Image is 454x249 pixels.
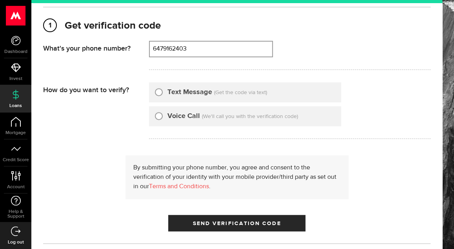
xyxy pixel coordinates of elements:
span: 1 [44,19,56,32]
label: Text Message [167,87,212,98]
button: Send Verification Code [168,215,305,231]
span: (Get the code via text) [214,90,267,95]
div: How do you want to verify? [43,82,149,95]
a: Terms and Conditions [149,184,209,190]
label: Voice Call [167,111,200,122]
input: Voice Call [155,111,163,119]
span: Send Verification Code [193,221,281,226]
button: Open LiveChat chat widget [6,3,30,27]
div: By submitting your phone number, you agree and consent to the verification of your identity with ... [125,155,349,199]
span: (We'll call you with the verification code) [202,114,298,119]
input: Text Message [155,87,163,95]
div: What's your phone number? [43,41,149,53]
h2: Get verification code [43,19,430,33]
